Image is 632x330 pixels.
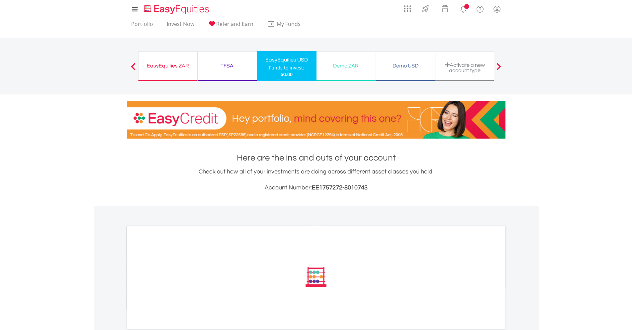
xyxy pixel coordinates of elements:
[142,61,193,70] div: EasyEquities ZAR
[202,61,253,70] div: TFSA
[439,3,450,14] img: vouchers-v2.svg
[205,21,256,31] a: Refer and Earn
[435,2,455,14] a: Vouchers
[400,2,415,12] a: AppsGrid
[269,64,304,71] div: Funds to invest:
[142,4,212,15] img: EasyEquities_Logo.png
[127,167,505,192] div: Check out how all of your investments are doing across different asset classes you hold.
[439,62,491,73] div: Activate a new account type
[164,21,197,31] a: Invest Now
[281,71,293,77] span: $0.00
[420,3,431,14] img: thrive-v2.svg
[216,20,253,28] span: Refer and Earn
[127,183,505,192] h3: Account Number:
[380,61,431,70] div: Demo USD
[267,20,311,28] span: My Funds
[261,55,313,64] div: EasyEquities USD
[129,21,156,31] a: Portfolio
[127,101,505,139] img: EasyCredit Promotion Banner
[141,2,212,15] a: Home page
[472,2,489,15] a: FAQ's and Support
[127,152,505,164] h1: Here are the ins and outs of your account
[320,61,372,70] div: Demo ZAR
[404,5,411,12] img: grid-menu-icon.svg
[455,2,472,15] a: Notifications
[312,184,368,191] span: EE1757272-8010743
[489,2,505,16] a: My Profile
